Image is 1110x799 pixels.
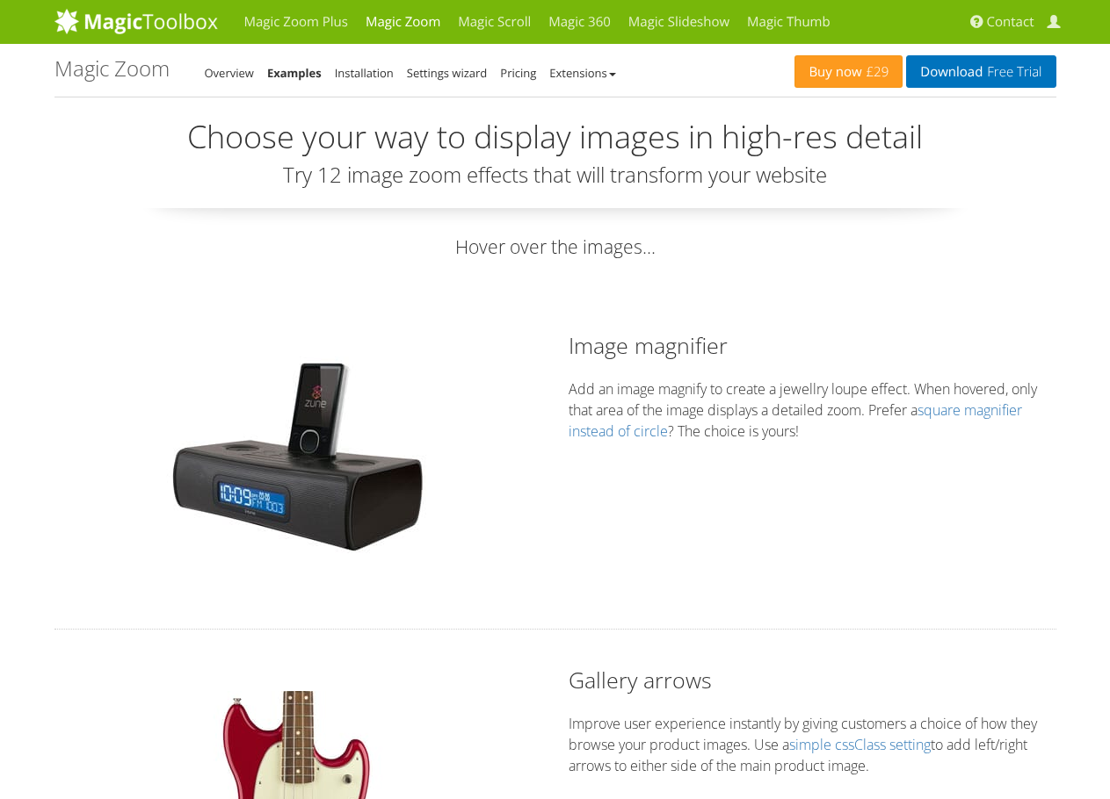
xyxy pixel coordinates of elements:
[569,330,1056,361] h2: Image magnifier
[569,713,1056,776] p: Improve user experience instantly by giving customers a choice of how they browse your product im...
[500,65,536,81] a: Pricing
[54,234,1056,260] p: Hover over the images...
[54,8,218,34] img: MagicToolbox.com - Image tools for your website
[166,356,430,558] img: Image magnifier example
[407,65,488,81] a: Settings wizard
[54,57,170,80] h1: Magic Zoom
[906,55,1056,88] a: DownloadFree Trial
[794,55,903,88] a: Buy now£29
[267,65,322,81] a: Examples
[983,65,1041,79] span: Free Trial
[335,65,394,81] a: Installation
[569,400,1022,441] a: square magnifier instead of circle
[54,119,1056,155] h2: Choose your way to display images in high-res detail
[862,65,889,79] span: £29
[569,378,1056,442] p: Add an image magnify to create a jewellry loupe effect. When hovered, only that area of the image...
[205,65,254,81] a: Overview
[789,735,931,754] a: simple cssClass setting
[549,65,615,81] a: Extensions
[987,13,1034,31] span: Contact
[54,163,1056,186] h3: Try 12 image zoom effects that will transform your website
[569,665,1056,695] h2: Gallery arrows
